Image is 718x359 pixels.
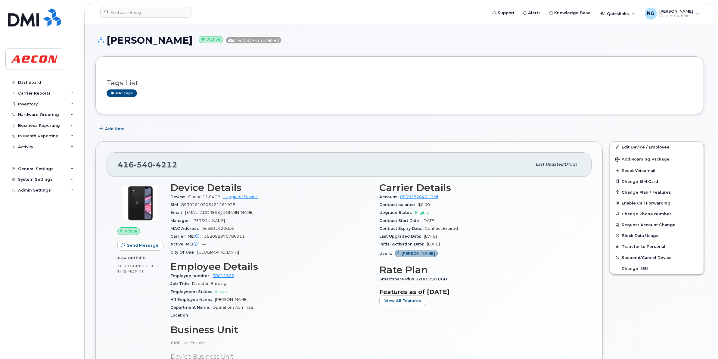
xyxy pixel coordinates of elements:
span: Active [215,289,227,294]
button: View All Features [379,295,426,306]
span: Enable Call Forwarding [622,201,670,205]
span: Device [170,195,188,199]
a: [PERSON_NAME] [395,251,438,256]
span: Job Title [170,281,192,286]
span: Suspend/Cancel Device [622,255,672,260]
button: Change Phone Number [610,208,704,219]
span: Location [170,313,191,317]
span: [DATE] [424,234,437,239]
span: Upgrade Status [379,210,415,215]
span: City Of Use [170,250,197,254]
h3: Features as of [DATE] [379,288,581,295]
span: 9c583c420dc6 [202,226,234,231]
a: Edit Device / Employee [610,142,704,152]
span: iPhone 11 64GB [188,195,220,199]
span: 4212 [153,160,177,169]
span: Email [170,210,185,215]
span: Add Note [105,126,125,132]
button: Reset Voicemail [610,165,704,176]
span: included this month [117,264,158,273]
span: Manager [170,218,192,223]
span: Account [379,195,400,199]
button: Add Note [95,123,130,134]
h3: Employee Details [170,261,372,272]
span: used [134,256,146,260]
small: Active [199,36,223,43]
h3: Device Details [170,182,372,193]
h3: Tags List [107,79,693,87]
span: Initial Activation Date [379,242,427,246]
span: 416 [118,160,177,169]
span: [PERSON_NAME] [192,218,225,223]
span: Users [379,251,395,256]
button: Change SIM Card [610,176,704,187]
span: [DATE] [563,162,577,167]
span: HR Employee Name [170,297,215,302]
button: Send Message [117,240,163,251]
button: Suspend/Cancel Device [610,252,704,263]
span: Employee number [170,273,213,278]
span: 358098970786911 [204,234,245,239]
span: [EMAIL_ADDRESS][DOMAIN_NAME] [185,210,253,215]
span: Active [124,228,137,234]
p: HR Lock Enabled [170,340,372,345]
span: $0.00 [418,202,430,207]
a: 30011662 [213,273,234,278]
span: 4.84 GB [117,256,134,260]
h1: [PERSON_NAME] [95,35,704,45]
span: Last updated [536,162,563,167]
button: Add Roaming Package [610,153,704,165]
span: Active IMEI [170,242,202,246]
span: Director, Buildings [192,281,228,286]
span: Contract balance [379,202,418,207]
span: — [202,242,206,246]
span: Change Plan / Features [622,190,671,194]
span: [GEOGRAPHIC_DATA] [197,250,239,254]
span: [PERSON_NAME] [215,297,247,302]
span: Carrier IMEI [170,234,204,239]
span: Contract Expiry Date [379,226,425,231]
button: Block Data Usage [610,230,704,241]
span: Directory Push Enabled [226,37,281,43]
h3: Business Unit [170,324,372,335]
a: + Upgrade Device [223,195,258,199]
button: Request Account Change [610,219,704,230]
h3: Carrier Details [379,182,581,193]
button: Change IMEI [610,263,704,274]
span: [DATE] [427,242,440,246]
span: Smartshare Plus BYOD 75/10GB [379,277,450,281]
span: Last Upgraded Date [379,234,424,239]
span: SIM [170,202,181,207]
span: 540 [134,160,153,169]
a: Add tags [107,89,137,97]
a: 0509282645 - Bell [400,195,438,199]
button: Change Plan / Features [610,187,704,198]
span: Department Name [170,305,213,310]
span: [DATE] [422,218,435,223]
span: Contract Expired [425,226,458,231]
button: Transfer to Personal [610,241,704,252]
button: Enable Call Forwarding [610,198,704,208]
span: 10.00 GB [117,264,136,268]
span: Send Message [127,242,158,248]
span: 89302610206421261925 [181,202,235,207]
span: Employment Status [170,289,215,294]
span: [PERSON_NAME] [402,251,435,256]
span: Contract Start Date [379,218,422,223]
img: iPhone_11.jpg [122,185,158,221]
h3: Rate Plan [379,264,581,275]
span: MAC Address [170,226,202,231]
span: Add Roaming Package [615,157,670,163]
span: View All Features [384,298,421,304]
span: Eligible [415,210,429,215]
span: Operations Administr [213,305,253,310]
